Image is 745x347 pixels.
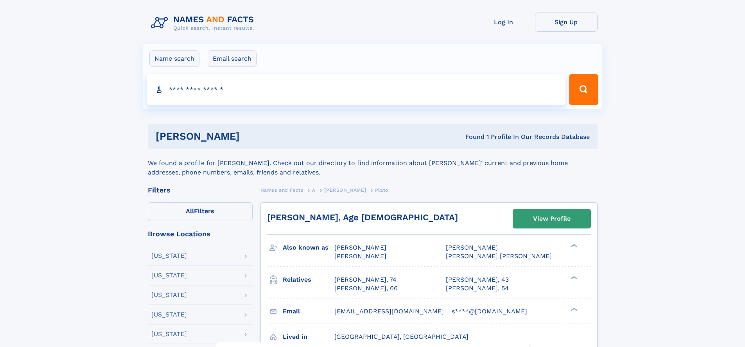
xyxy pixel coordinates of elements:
img: Logo Names and Facts [148,13,260,34]
a: [PERSON_NAME], 66 [334,284,398,293]
a: Log In [472,13,535,32]
div: ❯ [569,275,578,280]
div: ❯ [569,243,578,248]
div: Found 1 Profile In Our Records Database [352,133,590,141]
label: Filters [148,202,253,221]
span: A [312,187,316,193]
h3: Also known as [283,241,334,254]
label: Email search [208,50,257,67]
a: [PERSON_NAME], 43 [446,275,509,284]
div: We found a profile for [PERSON_NAME]. Check out our directory to find information about [PERSON_N... [148,149,598,177]
a: Sign Up [535,13,598,32]
label: Name search [149,50,199,67]
span: [PERSON_NAME] [334,252,386,260]
div: [US_STATE] [151,311,187,318]
div: Browse Locations [148,230,253,237]
a: [PERSON_NAME], 54 [446,284,509,293]
div: View Profile [533,210,571,228]
div: [US_STATE] [151,253,187,259]
a: [PERSON_NAME], 74 [334,275,397,284]
div: [US_STATE] [151,292,187,298]
h1: [PERSON_NAME] [156,131,353,141]
a: [PERSON_NAME], Age [DEMOGRAPHIC_DATA] [267,212,458,222]
input: search input [147,74,566,105]
span: [PERSON_NAME] [446,244,498,251]
h3: Lived in [283,330,334,343]
h3: Email [283,305,334,318]
span: [PERSON_NAME] [324,187,366,193]
div: ❯ [569,307,578,312]
a: View Profile [513,209,591,228]
a: Names and Facts [260,185,303,195]
button: Search Button [569,74,598,105]
span: All [186,207,194,215]
a: [PERSON_NAME] [324,185,366,195]
span: [EMAIL_ADDRESS][DOMAIN_NAME] [334,307,444,315]
div: Filters [148,187,253,194]
span: [GEOGRAPHIC_DATA], [GEOGRAPHIC_DATA] [334,333,469,340]
div: [US_STATE] [151,272,187,279]
div: [US_STATE] [151,331,187,337]
span: [PERSON_NAME] [334,244,386,251]
span: Plato [375,187,388,193]
a: A [312,185,316,195]
span: [PERSON_NAME] [PERSON_NAME] [446,252,552,260]
h3: Relatives [283,273,334,286]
